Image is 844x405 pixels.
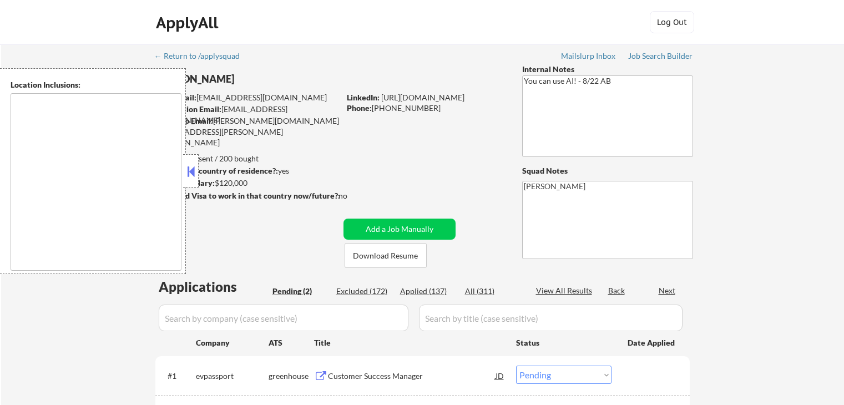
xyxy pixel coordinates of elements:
div: yes [155,165,336,176]
div: [PHONE_NUMBER] [347,103,504,114]
div: Date Applied [628,337,676,348]
div: no [338,190,370,201]
div: greenhouse [269,371,314,382]
div: 137 sent / 200 bought [155,153,340,164]
button: Download Resume [345,243,427,268]
div: Customer Success Manager [328,371,496,382]
button: Add a Job Manually [343,219,456,240]
div: Location Inclusions: [11,79,181,90]
div: Excluded (172) [336,286,392,297]
div: #1 [168,371,187,382]
div: evpassport [196,371,269,382]
strong: Phone: [347,103,372,113]
div: Next [659,285,676,296]
div: Status [516,332,611,352]
strong: Can work in country of residence?: [155,166,278,175]
strong: Will need Visa to work in that country now/future?: [155,191,340,200]
strong: LinkedIn: [347,93,380,102]
div: [EMAIL_ADDRESS][DOMAIN_NAME] [156,92,340,103]
div: Mailslurp Inbox [561,52,616,60]
div: $120,000 [155,178,340,189]
div: [PERSON_NAME][DOMAIN_NAME][EMAIL_ADDRESS][PERSON_NAME][DOMAIN_NAME] [155,115,340,148]
div: Internal Notes [522,64,693,75]
div: ← Return to /applysquad [154,52,250,60]
a: Mailslurp Inbox [561,52,616,63]
div: Pending (2) [272,286,328,297]
div: Applications [159,280,269,293]
a: ← Return to /applysquad [154,52,250,63]
div: [EMAIL_ADDRESS][DOMAIN_NAME] [156,104,340,125]
div: Job Search Builder [628,52,693,60]
button: Log Out [650,11,694,33]
div: Squad Notes [522,165,693,176]
div: Back [608,285,626,296]
div: JD [494,366,506,386]
div: [PERSON_NAME] [155,72,383,86]
div: ATS [269,337,314,348]
div: Title [314,337,506,348]
a: [URL][DOMAIN_NAME] [381,93,464,102]
div: View All Results [536,285,595,296]
div: Applied (137) [400,286,456,297]
div: ApplyAll [156,13,221,32]
input: Search by company (case sensitive) [159,305,408,331]
div: Company [196,337,269,348]
div: All (311) [465,286,520,297]
input: Search by title (case sensitive) [419,305,683,331]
